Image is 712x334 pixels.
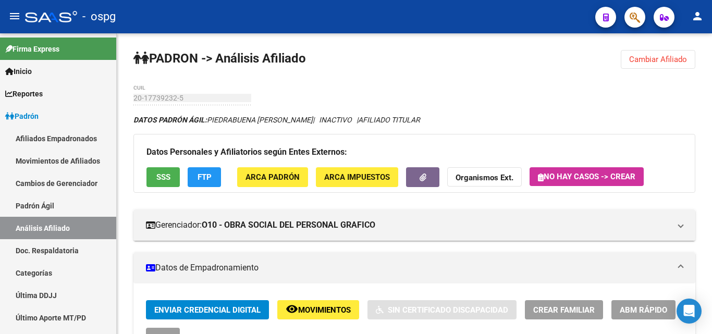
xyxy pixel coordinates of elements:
[324,173,390,182] span: ARCA Impuestos
[146,262,670,274] mat-panel-title: Datos de Empadronamiento
[237,167,308,187] button: ARCA Padrón
[146,219,670,231] mat-panel-title: Gerenciador:
[5,66,32,77] span: Inicio
[133,51,306,66] strong: PADRON -> Análisis Afiliado
[277,300,359,319] button: Movimientos
[611,300,676,319] button: ABM Rápido
[133,209,695,241] mat-expansion-panel-header: Gerenciador:O10 - OBRA SOCIAL DEL PERSONAL GRAFICO
[133,116,420,124] i: | INACTIVO |
[5,43,59,55] span: Firma Express
[133,116,207,124] strong: DATOS PADRÓN ÁGIL:
[530,167,644,186] button: No hay casos -> Crear
[525,300,603,319] button: Crear Familiar
[188,167,221,187] button: FTP
[154,305,261,315] span: Enviar Credencial Digital
[533,305,595,315] span: Crear Familiar
[367,300,517,319] button: Sin Certificado Discapacidad
[5,110,39,122] span: Padrón
[629,55,687,64] span: Cambiar Afiliado
[82,5,116,28] span: - ospg
[358,116,420,124] span: AFILIADO TITULAR
[133,116,313,124] span: PIEDRABUENA [PERSON_NAME]
[316,167,398,187] button: ARCA Impuestos
[286,303,298,315] mat-icon: remove_red_eye
[388,305,508,315] span: Sin Certificado Discapacidad
[146,167,180,187] button: SSS
[156,173,170,182] span: SSS
[146,145,682,159] h3: Datos Personales y Afiliatorios según Entes Externos:
[691,10,704,22] mat-icon: person
[5,88,43,100] span: Reportes
[8,10,21,22] mat-icon: menu
[198,173,212,182] span: FTP
[447,167,522,187] button: Organismos Ext.
[133,252,695,283] mat-expansion-panel-header: Datos de Empadronamiento
[538,172,635,181] span: No hay casos -> Crear
[677,299,702,324] div: Open Intercom Messenger
[245,173,300,182] span: ARCA Padrón
[202,219,375,231] strong: O10 - OBRA SOCIAL DEL PERSONAL GRAFICO
[146,300,269,319] button: Enviar Credencial Digital
[298,305,351,315] span: Movimientos
[456,174,513,183] strong: Organismos Ext.
[621,50,695,69] button: Cambiar Afiliado
[620,305,667,315] span: ABM Rápido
